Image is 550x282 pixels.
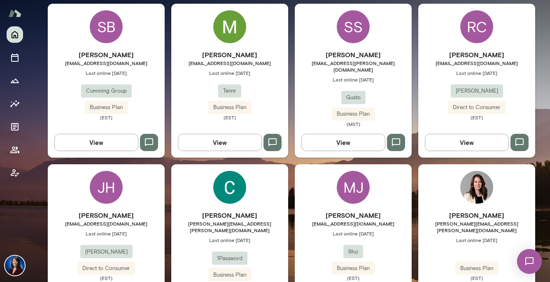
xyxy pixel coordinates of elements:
[85,103,128,112] span: Business Plan
[341,93,366,102] span: Gusto
[48,70,165,76] span: Last online [DATE]
[171,210,288,220] h6: [PERSON_NAME]
[418,275,535,281] span: (EST)
[7,142,23,158] button: Members
[48,220,165,227] span: [EMAIL_ADDRESS][DOMAIN_NAME]
[48,275,165,281] span: (EST)
[448,103,506,112] span: Direct to Consumer
[295,121,412,127] span: (MST)
[295,50,412,60] h6: [PERSON_NAME]
[418,70,535,76] span: Last online [DATE]
[7,26,23,43] button: Home
[48,50,165,60] h6: [PERSON_NAME]
[332,110,375,118] span: Business Plan
[455,264,498,273] span: Business Plan
[295,220,412,227] span: [EMAIL_ADDRESS][DOMAIN_NAME]
[295,275,412,281] span: (EST)
[337,171,370,204] div: MJ
[171,70,288,76] span: Last online [DATE]
[171,237,288,243] span: Last online [DATE]
[171,50,288,60] h6: [PERSON_NAME]
[7,165,23,181] button: Client app
[7,119,23,135] button: Documents
[301,134,385,151] button: View
[460,171,493,204] img: Christine Martin
[418,220,535,233] span: [PERSON_NAME][EMAIL_ADDRESS][PERSON_NAME][DOMAIN_NAME]
[171,60,288,66] span: [EMAIL_ADDRESS][DOMAIN_NAME]
[213,171,246,204] img: Colleen Connolly
[208,271,251,279] span: Business Plan
[8,5,21,21] img: Mento
[343,248,363,256] span: Rho
[171,114,288,121] span: (EST)
[418,60,535,66] span: [EMAIL_ADDRESS][DOMAIN_NAME]
[7,49,23,66] button: Sessions
[295,210,412,220] h6: [PERSON_NAME]
[460,10,493,43] div: RC
[48,60,165,66] span: [EMAIL_ADDRESS][DOMAIN_NAME]
[451,87,503,95] span: [PERSON_NAME]
[81,87,132,95] span: Cumming Group
[80,248,133,256] span: [PERSON_NAME]
[418,210,535,220] h6: [PERSON_NAME]
[337,10,370,43] div: SS
[48,230,165,237] span: Last online [DATE]
[213,10,246,43] img: Madison Paulik
[218,87,241,95] span: Tennr
[425,134,509,151] button: View
[332,264,375,273] span: Business Plan
[5,256,25,275] img: Julie Rollauer
[48,210,165,220] h6: [PERSON_NAME]
[418,114,535,121] span: (EST)
[418,50,535,60] h6: [PERSON_NAME]
[295,230,412,237] span: Last online [DATE]
[418,237,535,243] span: Last online [DATE]
[90,10,123,43] div: SB
[7,72,23,89] button: Growth Plan
[77,264,135,273] span: Direct to Consumer
[48,114,165,121] span: (EST)
[90,171,123,204] div: JH
[295,76,412,83] span: Last online [DATE]
[171,220,288,233] span: [PERSON_NAME][EMAIL_ADDRESS][PERSON_NAME][DOMAIN_NAME]
[212,254,247,263] span: 1Password
[208,103,251,112] span: Business Plan
[178,134,262,151] button: View
[54,134,138,151] button: View
[295,60,412,73] span: [EMAIL_ADDRESS][PERSON_NAME][DOMAIN_NAME]
[7,96,23,112] button: Insights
